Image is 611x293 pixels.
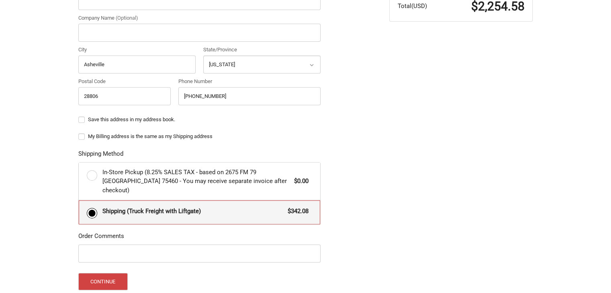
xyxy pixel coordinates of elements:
span: Total (USD) [398,2,427,10]
small: (Optional) [116,15,138,21]
span: $342.08 [284,207,309,216]
label: My Billing address is the same as my Shipping address [78,133,321,140]
label: Company Name [78,14,321,22]
label: State/Province [203,46,321,54]
label: Save this address in my address book. [78,116,321,123]
iframe: Chat Widget [571,254,611,293]
span: $0.00 [290,177,309,186]
label: Postal Code [78,77,171,85]
button: Continue [78,273,128,290]
span: Shipping (Truck Freight with Liftgate) [102,207,284,216]
span: In-Store Pickup (8.25% SALES TAX - based on 2675 FM 79 [GEOGRAPHIC_DATA] 75460 - You may receive ... [102,168,290,195]
label: Phone Number [178,77,321,85]
legend: Shipping Method [78,149,123,162]
label: City [78,46,196,54]
legend: Order Comments [78,232,124,244]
